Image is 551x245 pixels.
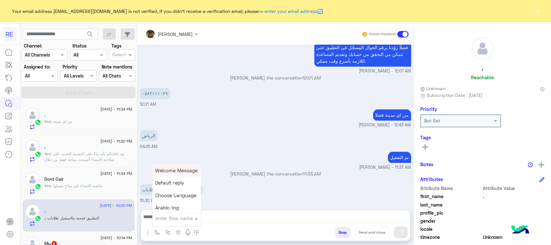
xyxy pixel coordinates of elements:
[45,112,46,118] h5: .
[163,227,173,238] button: Trigger scenario
[420,185,482,192] span: Attribute Name
[483,234,545,240] span: Unknown
[140,88,170,99] p: 12/9/2025, 12:01 AM
[471,74,494,80] h6: Reachable
[35,215,41,222] img: WhatsApp
[303,171,321,176] span: 11:33 AM
[35,151,41,157] img: WhatsApp
[35,119,41,125] img: WhatsApp
[538,162,544,168] img: add
[100,106,132,112] span: [DATE] - 11:34 PM
[369,32,396,37] small: Human Handover
[24,63,50,70] label: Assigned to:
[140,130,158,141] p: 12/9/2025, 4:25 AM
[72,42,87,49] label: Status
[35,183,41,190] img: WhatsApp
[25,204,40,219] img: defaultAdmin.png
[86,30,94,38] span: search
[420,226,482,232] span: locale
[51,183,103,188] span: خاصيه الانشاء غير متاح تفعيلها
[259,8,318,14] a: re-enter your email address
[398,229,404,236] img: send message
[483,226,545,232] span: null
[140,102,157,107] span: 12:01 AM
[173,227,184,238] button: create order
[100,138,132,144] span: [DATE] - 11:32 PM
[156,205,179,211] span: Arabic-lng
[420,209,482,216] span: profile_pic
[420,134,545,140] h6: Tags
[388,152,411,163] p: 12/9/2025, 11:33 AM
[45,183,51,188] span: You
[140,198,157,203] span: 10:30 PM
[482,65,483,72] h5: .
[152,164,201,213] ng-dropdown-panel: Options list
[63,63,77,70] label: Priority
[45,151,51,156] span: You
[24,42,42,49] label: Channel:
[373,109,411,121] p: 12/9/2025, 12:43 AM
[355,227,389,238] button: Send and close
[140,74,411,81] p: [PERSON_NAME] the conversation
[427,92,483,99] span: Subscription Date : [DATE]
[156,180,184,186] span: Default reply
[360,165,411,171] span: [PERSON_NAME] - 11:33 AM
[194,230,199,235] img: make a call
[483,193,545,200] span: .
[82,28,98,42] button: search
[184,229,192,237] img: send voice note
[45,119,51,124] span: You
[156,192,197,198] span: Choose Language
[25,108,40,122] img: defaultAdmin.png
[21,87,136,98] button: Apply Filters
[3,27,16,41] div: RE
[100,171,132,176] span: [DATE] - 11:34 PM
[45,144,46,150] h5: ،
[483,185,545,192] span: Attribute Value
[420,201,482,208] span: last_name
[303,75,321,80] span: 12:01 AM
[45,176,64,182] h5: Dont Cair
[420,234,482,240] span: timezone
[144,229,152,237] img: send attachment
[152,227,163,238] button: select flow
[140,170,411,177] p: [PERSON_NAME] the conversation
[140,144,158,149] span: 04:25 AM
[509,219,532,242] img: hulul-logo.png
[100,235,132,241] span: [DATE] - 10:14 PM
[420,176,443,182] h6: Attributes
[155,230,160,235] img: select flow
[420,193,482,200] span: first_name
[111,51,126,59] div: Select
[45,151,131,185] span: نود إفادتكم بأنه بناءً على التعميم الجديد، فإن صلاحية الإنشاء أصبحت متاحة فقط من خلال المشرفين في...
[176,230,181,235] img: create order
[12,8,323,15] span: Your email address [EMAIL_ADDRESS][DOMAIN_NAME] is not verified, if you didn't receive a verifica...
[528,162,533,167] img: notes
[46,216,99,220] span: التطبيق فتحته مااستقبل طلابات
[25,140,40,154] img: defaultAdmin.png
[111,42,121,49] label: Tags
[483,218,545,224] span: null
[420,85,445,92] span: Unknown
[156,167,198,173] span: Welcome Message
[314,42,411,67] p: 12/9/2025, 12:01 AM
[45,216,46,220] span: .
[359,122,411,128] span: [PERSON_NAME] - 12:43 AM
[420,161,434,167] h6: Notes
[359,68,411,74] span: [PERSON_NAME] - 12:01 AM
[420,218,482,224] span: gender
[140,184,203,195] p: 12/9/2025, 10:30 PM
[100,203,132,208] span: [DATE] - 10:30 PM
[472,37,494,59] img: defaultAdmin.png
[45,208,46,214] h5: .
[102,63,132,70] label: Note mentions
[535,8,541,14] button: ×
[165,230,170,235] img: Trigger scenario
[420,106,437,112] h6: Priority
[51,119,73,124] span: من اي مدينه
[25,172,40,187] img: defaultAdmin.png
[335,227,351,238] button: Drop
